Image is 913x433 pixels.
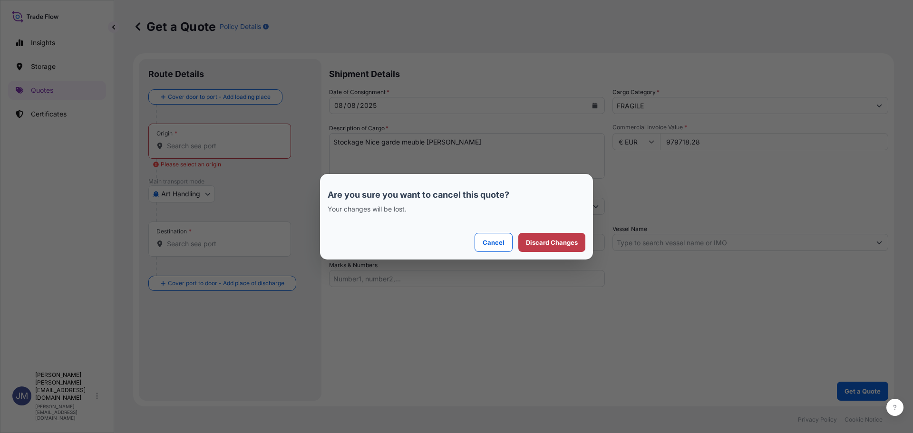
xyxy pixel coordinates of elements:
p: Are you sure you want to cancel this quote? [328,189,585,201]
p: Discard Changes [526,238,578,247]
p: Cancel [483,238,505,247]
p: Your changes will be lost. [328,204,585,214]
button: Cancel [475,233,513,252]
button: Discard Changes [518,233,585,252]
